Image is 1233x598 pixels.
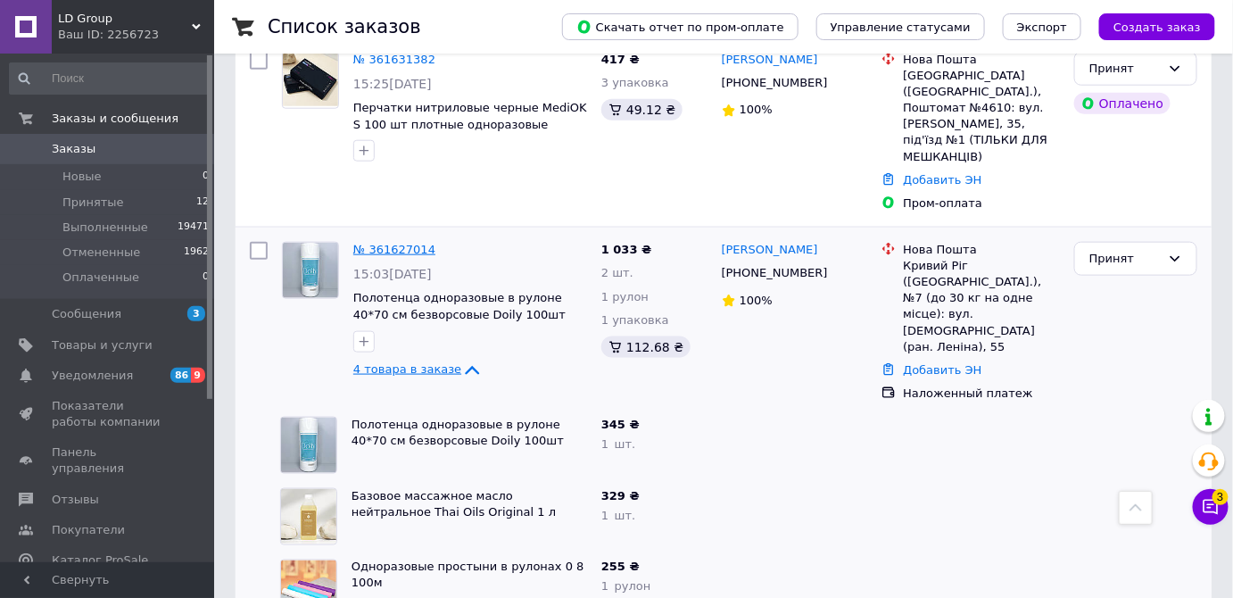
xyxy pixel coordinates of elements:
span: 3 [1212,489,1229,505]
img: Фото товару [281,489,336,544]
span: Уведомления [52,368,133,384]
span: 3 [187,306,205,321]
span: Отзывы [52,492,99,508]
span: 1 упаковка [601,313,669,327]
span: Выполненные [62,220,148,236]
span: 100% [740,103,773,116]
div: Ваш ID: 2256723 [58,27,214,43]
span: Управление статусами [831,21,971,34]
div: Принят [1089,60,1161,79]
input: Поиск [9,62,211,95]
a: Добавить ЭН [903,173,981,187]
span: LD Group [58,11,192,27]
a: Полотенца одноразовые в рулоне 40*70 см безворсовые Doily 100шт [353,291,566,321]
div: Нова Пошта [903,242,1060,258]
div: Нова Пошта [903,52,1060,68]
span: Каталог ProSale [52,552,148,569]
div: 49.12 ₴ [601,99,683,120]
span: 1 рулон [601,290,649,303]
a: [PERSON_NAME] [722,52,818,69]
div: Принят [1089,250,1161,269]
span: Покупатели [52,522,125,538]
div: 112.68 ₴ [601,336,691,358]
a: 4 товара в заказе [353,362,483,376]
span: Оплаченные [62,270,139,286]
span: Показатели работы компании [52,398,165,430]
div: [PHONE_NUMBER] [718,71,832,95]
a: Фото товару [282,52,339,109]
span: 2 шт. [601,266,633,279]
span: 417 ₴ [601,53,640,66]
span: 12 [196,195,209,211]
span: 15:03[DATE] [353,267,432,281]
span: 9 [191,368,205,383]
span: 1 033 ₴ [601,243,651,256]
a: Создать заказ [1081,20,1215,33]
span: 19471 [178,220,209,236]
span: Новые [62,169,102,185]
span: 100% [740,294,773,307]
span: Принятые [62,195,124,211]
a: № 361627014 [353,243,435,256]
span: 3 упаковка [601,76,669,89]
span: 1962 [184,245,209,261]
span: 1 шт. [601,509,635,522]
button: Управление статусами [816,13,985,40]
img: Фото товару [283,243,338,298]
button: Экспорт [1003,13,1081,40]
span: Панель управления [52,444,165,477]
img: Фото товару [281,418,336,473]
button: Чат с покупателем3 [1193,489,1229,525]
a: Добавить ЭН [903,363,981,377]
div: Пром-оплата [903,195,1060,212]
div: [PHONE_NUMBER] [718,262,832,285]
span: 0 [203,169,209,185]
div: Оплачено [1074,93,1171,114]
button: Создать заказ [1099,13,1215,40]
a: Одноразовые простыни в рулонах 0 8 100м [352,561,584,591]
span: 255 ₴ [601,561,640,574]
span: 1 шт. [601,437,635,451]
span: 1 рулон [601,580,651,594]
span: 86 [170,368,191,383]
h1: Список заказов [268,16,421,37]
span: Заказы [52,141,95,157]
span: Заказы и сообщения [52,111,178,127]
span: Товары и услуги [52,337,153,353]
a: Фото товару [282,242,339,299]
span: 0 [203,270,209,286]
span: 345 ₴ [601,418,640,431]
button: Скачать отчет по пром-оплате [562,13,799,40]
div: Наложенный платеж [903,386,1060,402]
img: Фото товару [283,54,338,107]
span: 15:25[DATE] [353,77,432,91]
span: Отмененные [62,245,140,261]
span: 329 ₴ [601,489,640,502]
span: Сообщения [52,306,121,322]
span: Экспорт [1017,21,1067,34]
a: Полотенца одноразовые в рулоне 40*70 см безворсовые Doily 100шт [352,418,564,448]
span: Создать заказ [1113,21,1201,34]
a: Базовое массажное масло нейтральное Thai Oils Original 1 л [352,489,556,519]
a: [PERSON_NAME] [722,242,818,259]
a: № 361631382 [353,53,435,66]
div: Кривий Ріг ([GEOGRAPHIC_DATA].), №7 (до 30 кг на одне місце): вул. [DEMOGRAPHIC_DATA] (ран. Ленін... [903,258,1060,355]
a: Перчатки нитриловые черные MediOK S 100 шт плотные одноразовые смотровые Перчатки упаковка 100 шт... [353,101,587,164]
div: [GEOGRAPHIC_DATA] ([GEOGRAPHIC_DATA].), Поштомат №4610: вул. [PERSON_NAME], 35, під'їзд №1 (ТІЛЬК... [903,68,1060,165]
span: 4 товара в заказе [353,362,461,376]
span: Скачать отчет по пром-оплате [576,19,784,35]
